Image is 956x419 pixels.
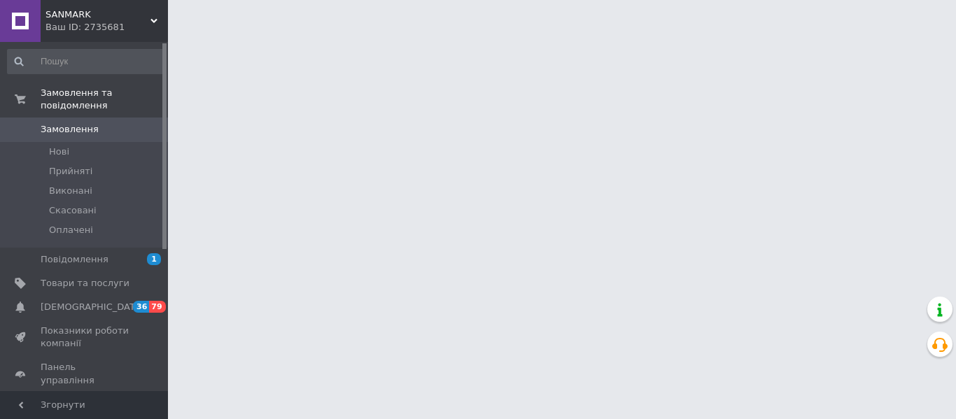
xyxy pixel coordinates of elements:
[149,301,165,313] span: 79
[49,204,97,217] span: Скасовані
[49,185,92,197] span: Виконані
[41,361,129,386] span: Панель управління
[45,8,150,21] span: SANMARK
[7,49,165,74] input: Пошук
[41,123,99,136] span: Замовлення
[133,301,149,313] span: 36
[45,21,168,34] div: Ваш ID: 2735681
[49,165,92,178] span: Прийняті
[147,253,161,265] span: 1
[49,224,93,236] span: Оплачені
[41,301,144,313] span: [DEMOGRAPHIC_DATA]
[41,253,108,266] span: Повідомлення
[41,325,129,350] span: Показники роботи компанії
[49,145,69,158] span: Нові
[41,87,168,112] span: Замовлення та повідомлення
[41,277,129,290] span: Товари та послуги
